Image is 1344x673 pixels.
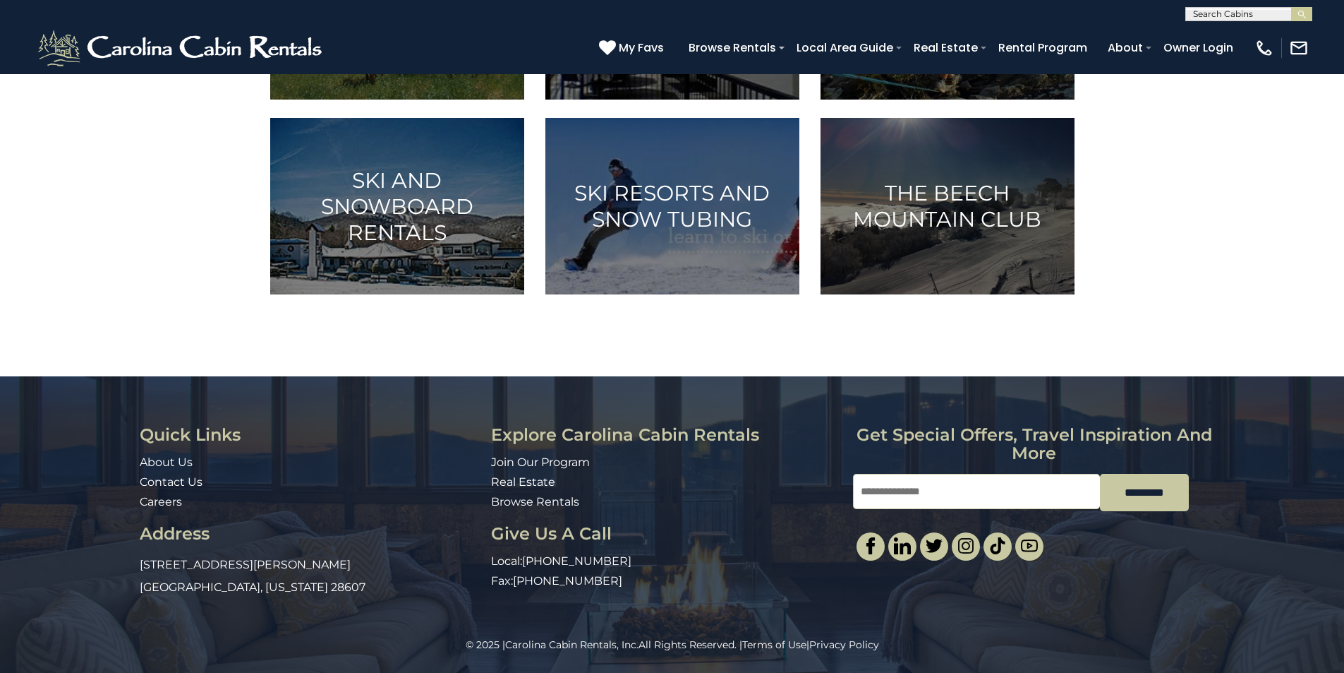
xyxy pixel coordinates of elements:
img: youtube-light.svg [1021,537,1038,554]
a: Contact Us [140,475,202,489]
a: [PHONE_NUMBER] [522,554,631,568]
p: Fax: [491,573,842,590]
h3: Ski Resorts and Snow Tubing [563,180,782,232]
a: The Beech Mountain Club [821,118,1074,294]
img: tiktok.svg [989,537,1006,554]
span: © 2025 | [466,638,638,651]
a: Ski Resorts and Snow Tubing [545,118,799,294]
a: My Favs [599,39,667,57]
a: Join Our Program [491,455,590,469]
h3: Address [140,525,480,543]
a: Owner Login [1156,35,1240,60]
a: About Us [140,455,193,469]
a: Real Estate [907,35,985,60]
a: About [1101,35,1150,60]
span: My Favs [619,39,664,56]
h3: Give Us A Call [491,525,842,543]
a: Local Area Guide [789,35,900,60]
h3: Ski and Snowboard Rentals [288,167,507,246]
p: Local: [491,554,842,570]
img: mail-regular-white.png [1289,38,1309,58]
a: Browse Rentals [491,495,579,508]
img: phone-regular-white.png [1254,38,1274,58]
h3: Quick Links [140,426,480,444]
a: Real Estate [491,475,555,489]
p: [STREET_ADDRESS][PERSON_NAME] [GEOGRAPHIC_DATA], [US_STATE] 28607 [140,554,480,599]
a: Ski and Snowboard Rentals [270,118,524,294]
a: Browse Rentals [682,35,783,60]
img: White-1-2.png [35,27,328,69]
a: Carolina Cabin Rentals, Inc. [505,638,638,651]
p: All Rights Reserved. | | [32,638,1312,652]
img: linkedin-single.svg [894,537,911,554]
a: Privacy Policy [809,638,879,651]
h3: Get special offers, travel inspiration and more [853,426,1215,463]
img: twitter-single.svg [926,537,943,554]
h3: Explore Carolina Cabin Rentals [491,426,842,444]
a: Terms of Use [742,638,806,651]
a: [PHONE_NUMBER] [513,574,622,588]
a: Rental Program [991,35,1094,60]
h3: The Beech Mountain Club [838,180,1057,232]
img: facebook-single.svg [862,537,879,554]
a: Careers [140,495,182,508]
img: instagram-single.svg [957,537,974,554]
